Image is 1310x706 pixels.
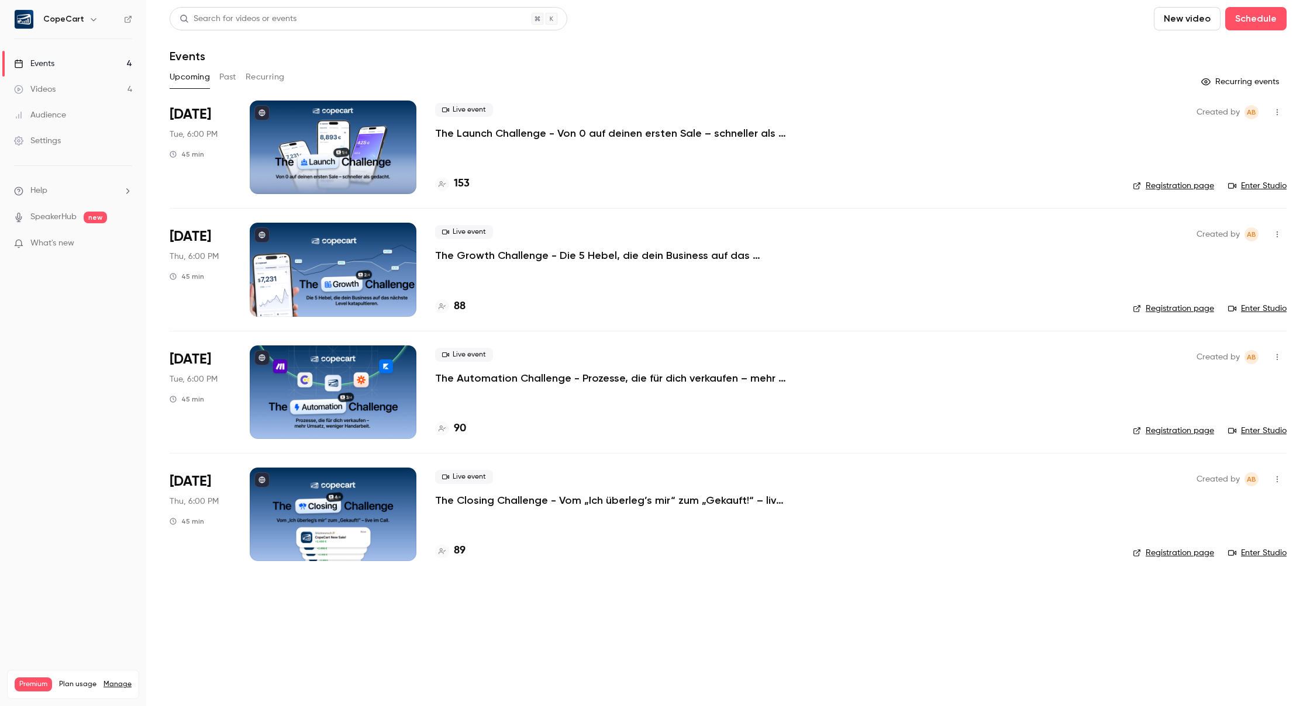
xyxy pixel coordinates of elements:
[1247,472,1256,486] span: AB
[1133,425,1214,437] a: Registration page
[14,58,54,70] div: Events
[435,543,466,559] a: 89
[1197,227,1240,241] span: Created by
[14,135,61,147] div: Settings
[30,185,47,197] span: Help
[14,84,56,95] div: Videos
[118,238,132,249] iframe: Noticeable Trigger
[104,680,132,689] a: Manage
[43,13,84,25] h6: CopeCart
[435,248,786,262] a: The Growth Challenge - Die 5 Hebel, die dein Business auf das nächste Level katapultieren
[170,105,211,124] span: [DATE]
[435,348,493,362] span: Live event
[14,109,66,121] div: Audience
[435,421,466,437] a: 90
[1133,547,1214,559] a: Registration page
[170,129,218,140] span: Tue, 6:00 PM
[1244,105,1259,119] span: Anne Bertsch
[1244,227,1259,241] span: Anne Bertsch
[170,223,231,316] div: Oct 16 Thu, 6:00 PM (Europe/Rome)
[1133,303,1214,314] a: Registration page
[1244,472,1259,486] span: Anne Bertsch
[435,299,466,314] a: 88
[170,150,204,159] div: 45 min
[435,493,786,507] a: The Closing Challenge - Vom „Ich überleg’s mir“ zum „Gekauft!“ – live im Call.
[170,251,219,262] span: Thu, 6:00 PM
[1228,180,1287,192] a: Enter Studio
[30,211,77,223] a: SpeakerHub
[1247,105,1256,119] span: AB
[1197,105,1240,119] span: Created by
[170,101,231,194] div: Oct 14 Tue, 6:00 PM (Europe/Rome)
[84,212,107,223] span: new
[170,345,231,439] div: Oct 21 Tue, 6:00 PM (Europe/Rome)
[1244,350,1259,364] span: Anne Bertsch
[1228,547,1287,559] a: Enter Studio
[1154,7,1221,30] button: New video
[1225,7,1287,30] button: Schedule
[170,373,218,385] span: Tue, 6:00 PM
[1228,425,1287,437] a: Enter Studio
[454,299,466,314] h4: 88
[170,49,205,63] h1: Events
[435,371,786,385] a: The Automation Challenge - Prozesse, die für dich verkaufen – mehr Umsatz, weniger Handarbeit
[435,225,493,239] span: Live event
[435,176,470,192] a: 153
[1247,227,1256,241] span: AB
[170,227,211,246] span: [DATE]
[15,677,52,691] span: Premium
[170,394,204,404] div: 45 min
[180,13,297,25] div: Search for videos or events
[1197,472,1240,486] span: Created by
[170,350,211,369] span: [DATE]
[14,185,132,197] li: help-dropdown-opener
[435,470,493,484] span: Live event
[1197,350,1240,364] span: Created by
[1133,180,1214,192] a: Registration page
[170,517,204,526] div: 45 min
[435,126,786,140] a: The Launch Challenge - Von 0 auf deinen ersten Sale – schneller als gedacht
[454,421,466,437] h4: 90
[170,272,204,281] div: 45 min
[454,176,470,192] h4: 153
[454,543,466,559] h4: 89
[170,468,231,561] div: Oct 23 Thu, 6:00 PM (Europe/Rome)
[1228,303,1287,314] a: Enter Studio
[59,680,96,689] span: Plan usage
[170,472,211,491] span: [DATE]
[15,10,33,29] img: CopeCart
[1196,72,1287,91] button: Recurring events
[170,496,219,507] span: Thu, 6:00 PM
[1247,350,1256,364] span: AB
[246,68,285,86] button: Recurring
[219,68,236,86] button: Past
[30,237,74,250] span: What's new
[170,68,210,86] button: Upcoming
[435,103,493,117] span: Live event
